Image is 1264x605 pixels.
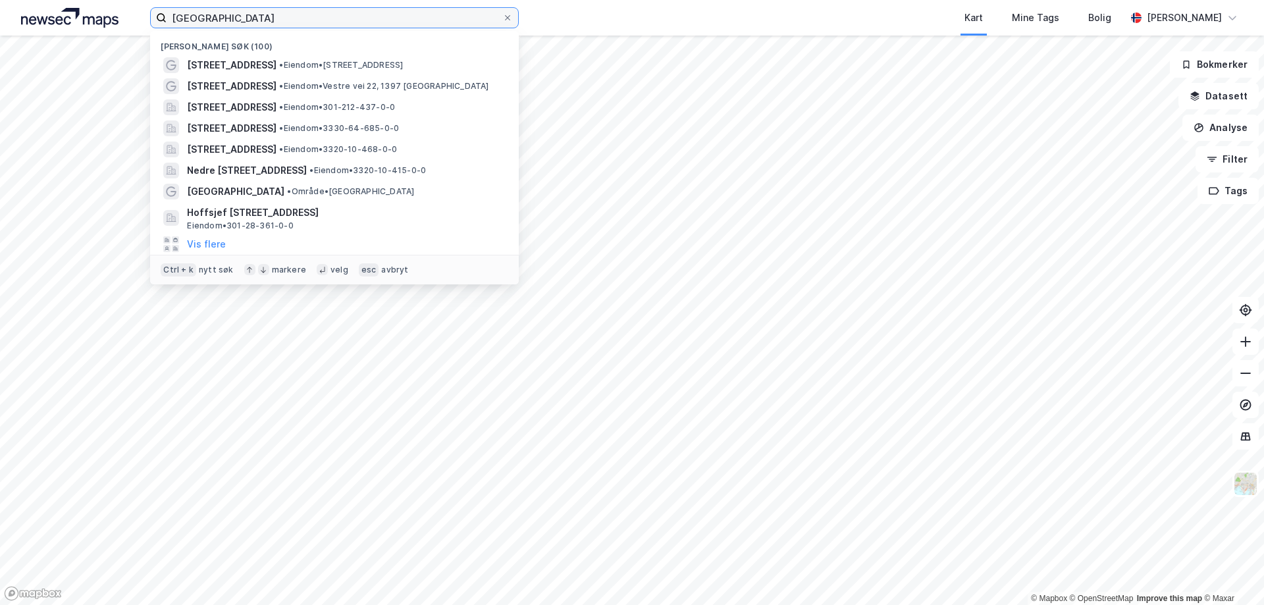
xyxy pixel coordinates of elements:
[330,265,348,275] div: velg
[1178,83,1259,109] button: Datasett
[381,265,408,275] div: avbryt
[187,163,307,178] span: Nedre [STREET_ADDRESS]
[279,123,283,133] span: •
[199,265,234,275] div: nytt søk
[279,102,395,113] span: Eiendom • 301-212-437-0-0
[279,81,488,92] span: Eiendom • Vestre vei 22, 1397 [GEOGRAPHIC_DATA]
[187,120,276,136] span: [STREET_ADDRESS]
[287,186,414,197] span: Område • [GEOGRAPHIC_DATA]
[359,263,379,276] div: esc
[187,142,276,157] span: [STREET_ADDRESS]
[1198,178,1259,204] button: Tags
[279,144,283,154] span: •
[309,165,426,176] span: Eiendom • 3320-10-415-0-0
[150,31,519,55] div: [PERSON_NAME] søk (100)
[1233,471,1258,496] img: Z
[287,186,291,196] span: •
[964,10,983,26] div: Kart
[279,60,283,70] span: •
[1070,594,1134,603] a: OpenStreetMap
[272,265,306,275] div: markere
[279,60,403,70] span: Eiendom • [STREET_ADDRESS]
[1182,115,1259,141] button: Analyse
[1137,594,1202,603] a: Improve this map
[161,263,196,276] div: Ctrl + k
[279,102,283,112] span: •
[187,184,284,199] span: [GEOGRAPHIC_DATA]
[1170,51,1259,78] button: Bokmerker
[1031,594,1067,603] a: Mapbox
[1198,542,1264,605] iframe: Chat Widget
[187,236,226,252] button: Vis flere
[279,144,397,155] span: Eiendom • 3320-10-468-0-0
[1147,10,1222,26] div: [PERSON_NAME]
[1012,10,1059,26] div: Mine Tags
[1198,542,1264,605] div: Kontrollprogram for chat
[4,586,62,601] a: Mapbox homepage
[1196,146,1259,172] button: Filter
[187,57,276,73] span: [STREET_ADDRESS]
[187,99,276,115] span: [STREET_ADDRESS]
[279,81,283,91] span: •
[187,205,503,221] span: Hoffsjef [STREET_ADDRESS]
[167,8,502,28] input: Søk på adresse, matrikkel, gårdeiere, leietakere eller personer
[187,221,293,231] span: Eiendom • 301-28-361-0-0
[187,78,276,94] span: [STREET_ADDRESS]
[309,165,313,175] span: •
[279,123,399,134] span: Eiendom • 3330-64-685-0-0
[1088,10,1111,26] div: Bolig
[21,8,118,28] img: logo.a4113a55bc3d86da70a041830d287a7e.svg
